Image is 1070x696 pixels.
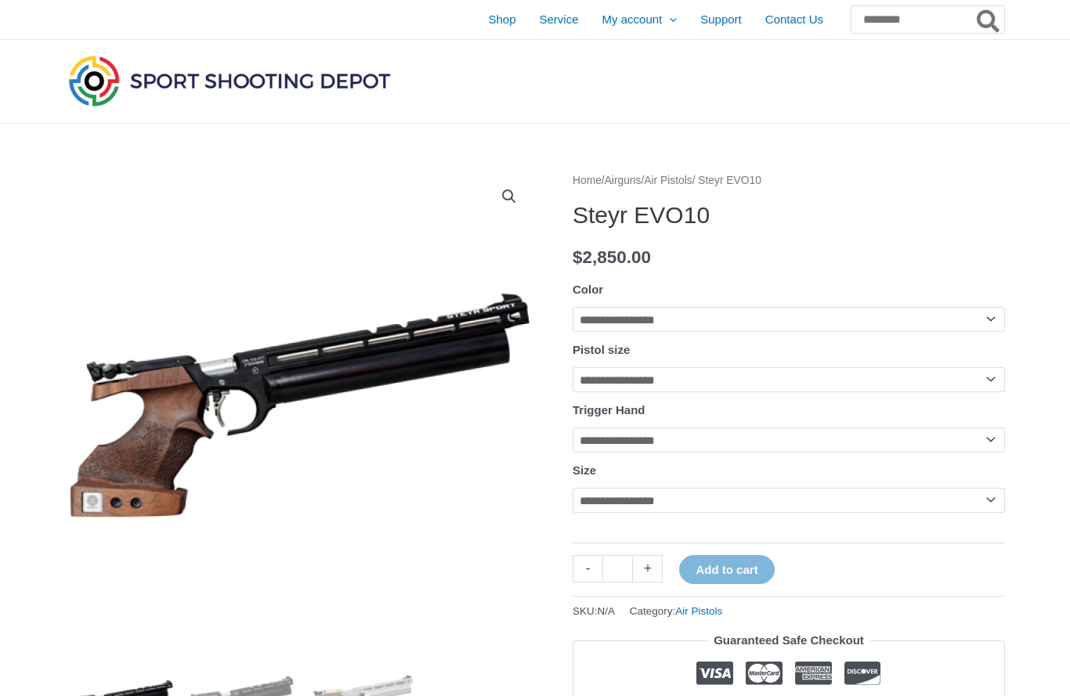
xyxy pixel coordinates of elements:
[65,171,535,640] img: Steyr EVO10
[573,343,630,356] label: Pistol size
[573,601,615,621] span: SKU:
[679,555,774,584] button: Add to cart
[707,629,870,651] legend: Guaranteed Safe Checkout
[974,6,1004,33] button: Search
[573,171,1005,191] nav: Breadcrumb
[644,175,692,186] a: Air Pistols
[573,463,596,477] label: Size
[65,52,394,110] img: Sport Shooting Depot
[573,247,583,267] span: $
[675,605,722,617] a: Air Pistols
[598,605,616,617] span: N/A
[602,555,633,582] input: Product quantity
[573,175,602,186] a: Home
[573,247,651,267] bdi: 2,850.00
[573,555,602,582] a: -
[633,555,663,582] a: +
[495,182,523,211] a: View full-screen image gallery
[630,601,723,621] span: Category:
[605,175,642,186] a: Airguns
[573,403,645,417] label: Trigger Hand
[573,283,603,296] label: Color
[573,201,1005,229] h1: Steyr EVO10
